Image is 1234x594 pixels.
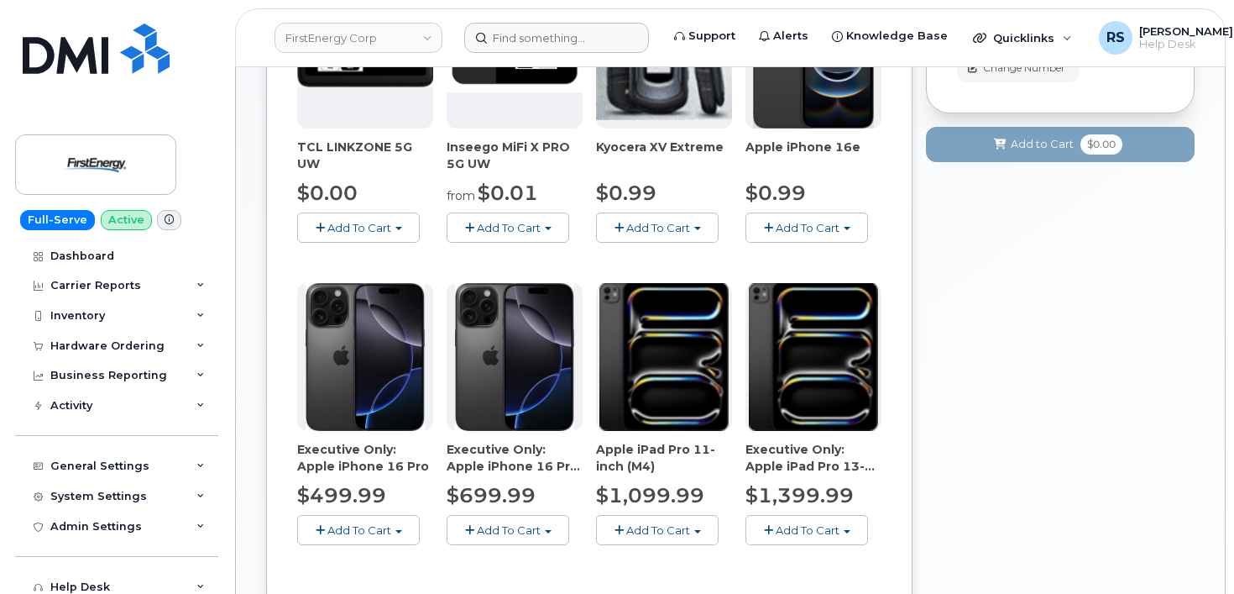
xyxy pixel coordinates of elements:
span: Add To Cart [776,523,839,537]
iframe: Messenger Launcher [1161,521,1221,581]
span: $0.99 [745,181,806,205]
span: $0.00 [297,181,358,205]
span: $699.99 [447,483,536,507]
small: from [447,188,475,203]
span: Help Desk [1139,38,1233,51]
div: Quicklinks [961,21,1084,55]
span: Add To Cart [626,523,690,537]
span: Add To Cart [327,523,391,537]
button: Add To Cart [297,515,420,544]
span: $1,099.99 [596,483,704,507]
button: Add To Cart [596,213,719,242]
img: ipad_pro_11_m4.png [749,283,879,431]
div: Apple iPhone 16e [745,139,881,172]
button: Add To Cart [745,213,868,242]
img: iphone_16_pro.png [455,283,574,431]
img: iphone_16_pro.png [306,283,425,431]
span: [PERSON_NAME] [1139,24,1233,38]
span: $0.00 [1080,134,1122,155]
span: $1,399.99 [745,483,854,507]
button: Add to Cart $0.00 [926,127,1195,161]
a: Alerts [747,19,820,53]
span: Quicklinks [993,31,1054,45]
span: $499.99 [297,483,386,507]
span: RS [1106,28,1125,48]
button: Change Number [957,53,1080,82]
a: FirstEnergy Corp [275,23,442,53]
div: Executive Only: Apple iPhone 16 Pro Max [447,441,583,475]
div: Kyocera XV Extreme [596,139,732,172]
span: $0.99 [596,181,656,205]
span: $0.01 [478,181,538,205]
div: Executive Only: Apple iPad Pro 13-inch (M4) [745,441,881,475]
span: Add to Cart [1011,136,1074,152]
input: Find something... [464,23,649,53]
button: Add To Cart [745,515,868,544]
a: Knowledge Base [820,19,959,53]
button: Add To Cart [297,213,420,242]
span: Support [688,28,735,45]
a: Support [662,19,747,53]
button: Add To Cart [596,515,719,544]
span: Change Number [983,60,1065,76]
img: ipad_pro_11_m4.png [599,283,729,431]
div: Apple iPad Pro 11-inch (M4) [596,441,732,475]
div: Executive Only: Apple iPhone 16 Pro [297,441,433,475]
span: Knowledge Base [846,28,948,45]
button: Add To Cart [447,213,569,242]
button: Add To Cart [447,515,569,544]
span: Alerts [773,28,808,45]
span: Add To Cart [776,221,839,234]
div: Inseego MiFi X PRO 5G UW [447,139,583,172]
span: Add To Cart [327,221,391,234]
span: Add To Cart [477,523,541,537]
div: TCL LINKZONE 5G UW [297,139,433,172]
span: Add To Cart [626,221,690,234]
span: Add To Cart [477,221,541,234]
